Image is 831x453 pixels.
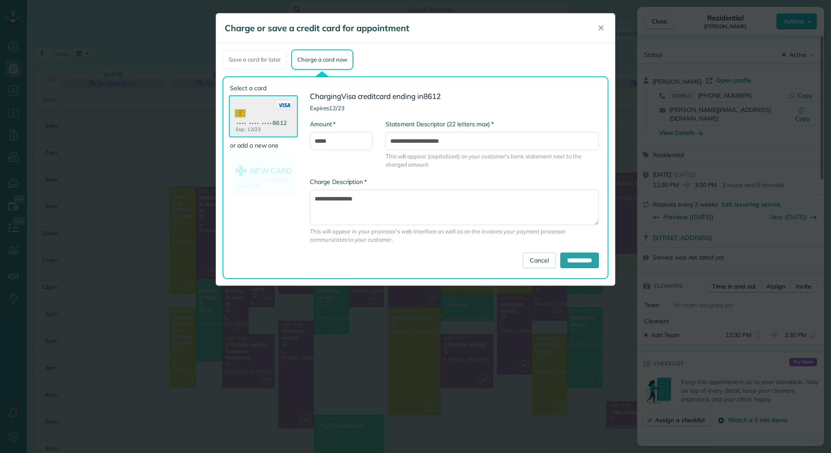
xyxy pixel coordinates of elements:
label: Select a card [230,84,297,92]
span: 8612 [423,92,441,101]
div: Charge a card now [291,49,353,70]
label: Statement Descriptor (22 letters max) [386,120,494,128]
span: Visa [341,92,356,101]
label: or add a new one [230,141,297,150]
span: This will appear in your processor's web interface as well as on the invoices your payment proces... [310,227,599,244]
h3: Charging card ending in [310,92,599,101]
div: Save a card for later [223,49,287,70]
label: Charge Description [310,177,367,186]
span: 12/23 [329,105,345,112]
span: This will appear (capitalized) on your customer's bank statement next to the charged amount [386,152,599,169]
label: Amount [310,120,336,128]
h4: Expires [310,105,599,111]
span: ✕ [598,23,604,33]
a: Cancel [523,253,556,268]
span: credit [358,92,376,101]
h5: Charge or save a credit card for appointment [225,22,585,34]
